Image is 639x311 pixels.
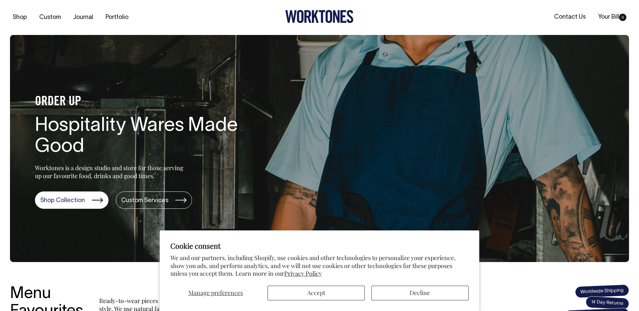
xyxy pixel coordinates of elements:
[575,284,629,298] span: Worldwide Shipping
[619,14,626,21] span: 0
[103,12,131,23] a: Portfolio
[10,12,30,23] a: Shop
[585,296,629,310] span: 14 Day Returns
[170,254,469,277] p: We and our partners, including Shopify, use cookies and other technologies to personalize your ex...
[35,116,248,158] h1: Hospitality Wares Made Good
[268,286,365,300] button: Accept
[35,191,108,209] a: Shop Collection
[188,289,243,297] span: Manage preferences
[170,241,469,250] h2: Cookie consent
[116,191,192,209] a: Custom Services
[37,12,64,23] a: Custom
[595,12,629,23] a: Your Bill0
[371,286,469,300] button: Decline
[551,12,588,23] a: Contact Us
[71,12,96,23] a: Journal
[35,95,248,109] h4: ORDER UP
[170,286,261,300] button: Manage preferences
[284,269,322,277] a: Privacy Policy
[35,164,186,180] p: Worktones is a design studio and store for those serving up our favourite food, drinks and good t...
